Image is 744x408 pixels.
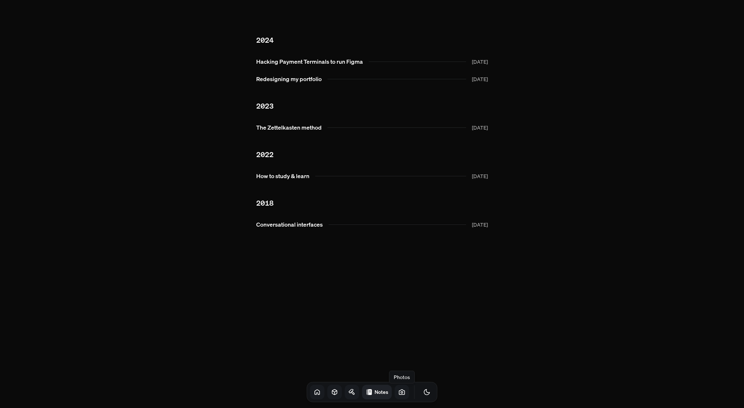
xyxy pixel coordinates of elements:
span: [DATE] [472,75,488,83]
a: How to study & learn[DATE] [250,169,494,183]
h2: 2018 [256,198,488,209]
a: Redesigning my portfolio[DATE] [250,72,494,86]
h2: 2024 [256,35,488,46]
span: [DATE] [472,221,488,228]
a: Conversational interfaces[DATE] [250,217,494,232]
h2: 2023 [256,101,488,112]
h2: 2022 [256,149,488,160]
span: [DATE] [472,172,488,180]
span: Photos [394,374,410,380]
span: [DATE] [472,124,488,131]
h1: Notes [375,388,388,395]
span: [DATE] [472,58,488,66]
a: Hacking Payment Terminals to run Figma[DATE] [250,54,494,69]
a: Notes [362,385,392,399]
a: The Zettelkasten method[DATE] [250,120,494,135]
button: Toggle Theme [420,385,434,399]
